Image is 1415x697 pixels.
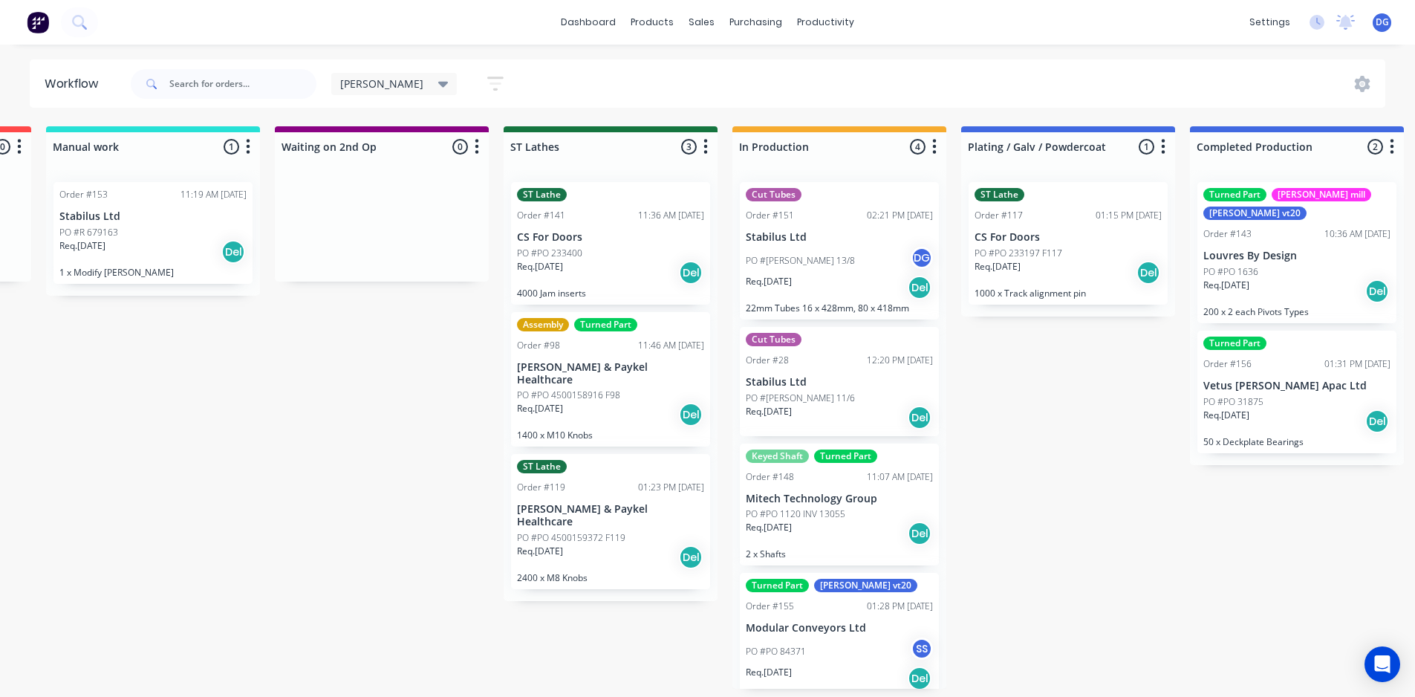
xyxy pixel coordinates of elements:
div: Workflow [45,75,105,93]
p: 1 x Modify [PERSON_NAME] [59,267,247,278]
div: Del [908,667,931,690]
div: 01:28 PM [DATE] [867,600,933,613]
p: 200 x 2 each Pivots Types [1203,306,1390,317]
div: 11:19 AM [DATE] [180,188,247,201]
div: [PERSON_NAME] mill [1272,188,1371,201]
div: productivity [790,11,862,33]
div: Del [679,261,703,285]
div: Turned PartOrder #15601:31 PM [DATE]Vetus [PERSON_NAME] Apac LtdPO #PO 31875Req.[DATE]Del50 x Dec... [1197,331,1396,453]
div: SS [911,638,933,660]
a: dashboard [553,11,623,33]
p: [PERSON_NAME] & Paykel Healthcare [517,361,704,386]
div: Order #155 [746,600,794,613]
div: Cut Tubes [746,188,801,201]
div: Del [679,403,703,427]
p: Req. [DATE] [975,260,1021,273]
p: PO #PO 4500158916 F98 [517,389,620,402]
p: Stabilus Ltd [746,376,933,389]
p: PO #PO 4500159372 F119 [517,531,625,545]
p: 4000 Jam inserts [517,288,704,299]
p: Req. [DATE] [1203,409,1249,422]
div: Cut TubesOrder #2812:20 PM [DATE]Stabilus LtdPO #[PERSON_NAME] 11/6Req.[DATE]Del [740,327,939,436]
p: 50 x Deckplate Bearings [1203,436,1390,447]
p: Modular Conveyors Ltd [746,622,933,635]
div: Cut TubesOrder #15102:21 PM [DATE]Stabilus LtdPO #[PERSON_NAME] 13/8DGReq.[DATE]Del22mm Tubes 16 ... [740,182,939,320]
div: Order #119 [517,481,565,494]
div: Order #153 [59,188,108,201]
p: PO #PO 84371 [746,645,806,658]
div: Cut Tubes [746,333,801,346]
div: [PERSON_NAME] vt20 [814,579,917,592]
p: Louvres By Design [1203,250,1390,262]
p: Req. [DATE] [517,545,563,558]
div: [PERSON_NAME] vt20 [1203,207,1307,220]
p: CS For Doors [975,231,1162,244]
p: PO #PO 1636 [1203,265,1258,279]
div: 12:20 PM [DATE] [867,354,933,367]
div: Keyed ShaftTurned PartOrder #14811:07 AM [DATE]Mitech Technology GroupPO #PO 1120 INV 13055Req.[D... [740,444,939,566]
input: Search for orders... [169,69,316,99]
div: Order #117 [975,209,1023,222]
div: 10:36 AM [DATE] [1324,227,1390,241]
div: Del [679,545,703,569]
div: settings [1242,11,1298,33]
p: Req. [DATE] [746,405,792,418]
p: 2 x Shafts [746,548,933,560]
div: ST LatheOrder #11901:23 PM [DATE][PERSON_NAME] & Paykel HealthcarePO #PO 4500159372 F119Req.[DATE... [511,454,710,589]
div: Order #156 [1203,357,1252,371]
p: Req. [DATE] [517,402,563,415]
p: Req. [DATE] [746,521,792,534]
div: ST Lathe [517,188,567,201]
div: Del [1365,279,1389,303]
div: Del [1136,261,1160,285]
p: 2400 x M8 Knobs [517,572,704,583]
p: Stabilus Ltd [746,231,933,244]
div: 11:36 AM [DATE] [638,209,704,222]
p: PO #PO 233400 [517,247,582,260]
p: PO #PO 233197 F117 [975,247,1062,260]
div: 01:15 PM [DATE] [1096,209,1162,222]
p: PO #R 679163 [59,226,118,239]
div: Turned Part [746,579,809,592]
div: Turned Part [1203,337,1266,350]
div: ST Lathe [975,188,1024,201]
div: 11:46 AM [DATE] [638,339,704,352]
div: ST LatheOrder #11701:15 PM [DATE]CS For DoorsPO #PO 233197 F117Req.[DATE]Del1000 x Track alignmen... [969,182,1168,305]
p: PO #PO 1120 INV 13055 [746,508,845,521]
p: Req. [DATE] [59,239,105,253]
p: Stabilus Ltd [59,210,247,223]
div: Del [908,276,931,299]
p: PO #[PERSON_NAME] 13/8 [746,254,855,268]
div: Order #141 [517,209,565,222]
div: Open Intercom Messenger [1364,646,1400,682]
div: Order #148 [746,470,794,484]
div: Order #151 [746,209,794,222]
div: Order #98 [517,339,560,352]
div: 02:21 PM [DATE] [867,209,933,222]
div: Order #143 [1203,227,1252,241]
span: [PERSON_NAME] [340,76,423,91]
p: [PERSON_NAME] & Paykel Healthcare [517,503,704,528]
p: 1400 x M10 Knobs [517,429,704,441]
div: products [623,11,681,33]
p: PO #[PERSON_NAME] 11/6 [746,392,855,405]
div: Del [221,240,245,264]
p: Req. [DATE] [1203,279,1249,292]
p: Mitech Technology Group [746,493,933,505]
div: Del [1365,409,1389,433]
div: Del [908,406,931,429]
div: Del [908,522,931,545]
div: sales [681,11,722,33]
div: ST Lathe [517,460,567,473]
div: DG [911,247,933,269]
div: 11:07 AM [DATE] [867,470,933,484]
p: Req. [DATE] [746,275,792,288]
div: Turned Part [814,450,877,463]
p: PO #PO 31875 [1203,395,1263,409]
p: 22mm Tubes 16 x 428mm, 80 x 418mm [746,302,933,314]
p: Req. [DATE] [517,260,563,273]
div: AssemblyTurned PartOrder #9811:46 AM [DATE][PERSON_NAME] & Paykel HealthcarePO #PO 4500158916 F98... [511,312,710,447]
p: 1000 x Track alignment pin [975,288,1162,299]
div: Assembly [517,318,569,331]
div: 01:31 PM [DATE] [1324,357,1390,371]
